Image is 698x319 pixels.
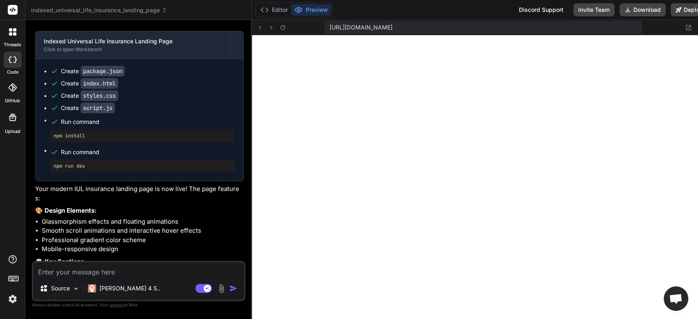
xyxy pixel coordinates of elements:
[217,284,226,293] img: attachment
[32,301,245,309] p: Always double-check its answers. Your in Bind
[88,284,96,292] img: Claude 4 Sonnet
[35,258,86,265] strong: 📋 Key Sections:
[5,97,20,104] label: GitHub
[81,78,118,89] code: index.html
[61,92,118,100] div: Create
[7,69,18,76] label: code
[6,292,20,306] img: settings
[42,217,244,227] li: Glassmorphism effects and floating animations
[42,226,244,236] li: Smooth scroll animations and interactive hover effects
[110,302,124,307] span: privacy
[31,6,167,14] span: indexed_universal_life_insurance_landing_page
[61,118,235,126] span: Run command
[4,41,21,48] label: threads
[81,90,118,101] code: styles.css
[61,104,115,112] div: Create
[61,67,125,75] div: Create
[514,3,568,16] div: Discord Support
[42,245,244,254] li: Mobile-responsive design
[36,31,230,58] button: Indexed Universal Life Insurance Landing PageClick to open Workbench
[229,284,238,292] img: icon
[61,148,235,156] span: Run command
[61,79,118,88] div: Create
[99,284,160,292] p: [PERSON_NAME] 4 S..
[35,207,97,214] strong: 🎨 Design Elements:
[257,4,291,16] button: Editor
[81,103,115,113] code: script.js
[54,163,232,169] pre: npm run dev
[5,128,20,135] label: Upload
[291,4,331,16] button: Preview
[51,284,70,292] p: Source
[664,286,688,311] div: Open chat
[619,3,666,16] button: Download
[42,236,244,245] li: Professional gradient color scheme
[44,46,222,53] div: Click to open Workbench
[44,37,222,45] div: Indexed Universal Life Insurance Landing Page
[330,23,393,31] span: [URL][DOMAIN_NAME]
[35,184,244,203] p: Your modern IUL insurance landing page is now live! The page features:
[573,3,615,16] button: Invite Team
[81,66,125,76] code: package.json
[54,133,232,139] pre: npm install
[72,285,79,292] img: Pick Models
